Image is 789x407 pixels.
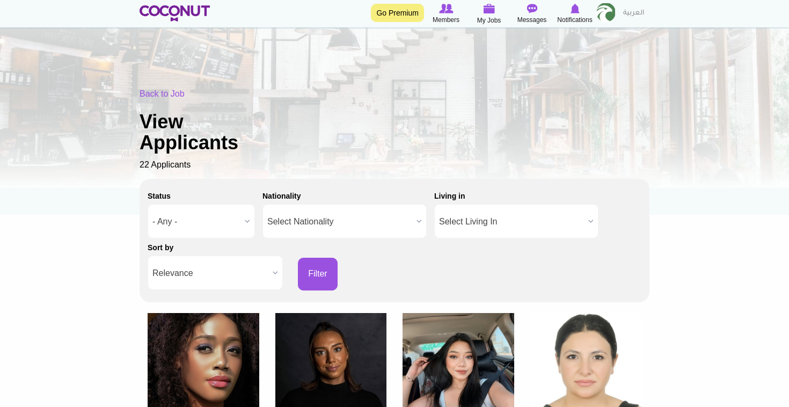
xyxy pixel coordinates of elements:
[140,111,274,154] h1: View Applicants
[148,242,173,253] label: Sort by
[557,14,592,25] span: Notifications
[483,4,495,13] img: My Jobs
[371,4,424,22] a: Go Premium
[527,4,537,13] img: Messages
[571,4,580,13] img: Notifications
[467,3,510,26] a: My Jobs My Jobs
[439,4,453,13] img: Browse Members
[140,5,210,21] img: Home
[140,88,649,171] div: 22 Applicants
[517,14,547,25] span: Messages
[434,191,465,201] label: Living in
[553,3,596,25] a: Notifications Notifications
[510,3,553,25] a: Messages Messages
[298,258,338,290] button: Filter
[262,191,301,201] label: Nationality
[439,205,584,239] span: Select Living In
[267,205,412,239] span: Select Nationality
[140,89,185,98] a: Back to Job
[152,256,268,290] span: Relevance
[425,3,467,25] a: Browse Members Members
[618,3,649,24] a: العربية
[433,14,459,25] span: Members
[148,191,171,201] label: Status
[477,15,501,26] span: My Jobs
[152,205,240,239] span: - Any -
